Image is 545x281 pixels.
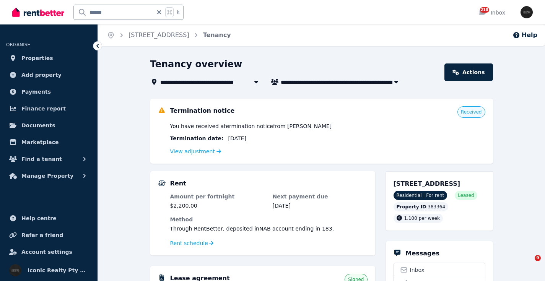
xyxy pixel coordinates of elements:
dt: Amount per fortnight [170,193,265,200]
a: [STREET_ADDRESS] [129,31,189,39]
span: Manage Property [21,171,73,180]
dd: $2,200.00 [170,202,265,210]
span: Through RentBetter , deposited in NAB account ending in 183 . [170,226,334,232]
span: Inbox [410,266,425,274]
a: Tenancy [203,31,231,39]
span: Iconic Realty Pty Ltd [28,266,88,275]
span: Properties [21,54,53,63]
a: View adjustment [170,148,221,154]
dd: [DATE] [273,202,368,210]
a: Marketplace [6,135,91,150]
span: Documents [21,121,55,130]
span: Add property [21,70,62,80]
span: Leased [458,192,474,198]
span: 1,100 per week [404,216,440,221]
button: Help [512,31,537,40]
span: Rent schedule [170,239,208,247]
h5: Messages [406,249,439,258]
dt: Next payment due [273,193,368,200]
h5: Termination notice [170,106,235,115]
a: Account settings [6,244,91,260]
a: Documents [6,118,91,133]
span: Termination date : [170,135,224,142]
img: Iconic Realty Pty Ltd [521,6,533,18]
a: Inbox [394,263,485,277]
span: You have received a termination notice from [PERSON_NAME] [170,122,332,130]
button: Find a tenant [6,151,91,167]
button: Manage Property [6,168,91,184]
a: Refer a friend [6,227,91,243]
span: Refer a friend [21,231,63,240]
h5: Rent [170,179,186,188]
img: Rental Payments [158,180,166,186]
a: Rent schedule [170,239,214,247]
span: Help centre [21,214,57,223]
span: 218 [480,7,489,13]
a: Actions [444,63,493,81]
a: Add property [6,67,91,83]
div: : 383364 [394,202,449,211]
span: Find a tenant [21,154,62,164]
img: Iconic Realty Pty Ltd [9,264,21,276]
span: Residential | For rent [394,191,447,200]
a: Finance report [6,101,91,116]
span: ORGANISE [6,42,30,47]
a: Payments [6,84,91,99]
a: Help centre [6,211,91,226]
a: Properties [6,50,91,66]
span: Received [461,109,482,115]
h1: Tenancy overview [150,58,242,70]
iframe: Intercom live chat [519,255,537,273]
span: Property ID [397,204,426,210]
nav: Breadcrumb [98,24,240,46]
span: k [177,9,179,15]
dt: Method [170,216,368,223]
span: [STREET_ADDRESS] [394,180,460,187]
img: RentBetter [12,6,64,18]
div: Inbox [478,9,505,16]
span: 9 [535,255,541,261]
span: [DATE] [228,135,246,142]
span: Payments [21,87,51,96]
span: Finance report [21,104,66,113]
span: Account settings [21,247,72,257]
span: Marketplace [21,138,59,147]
